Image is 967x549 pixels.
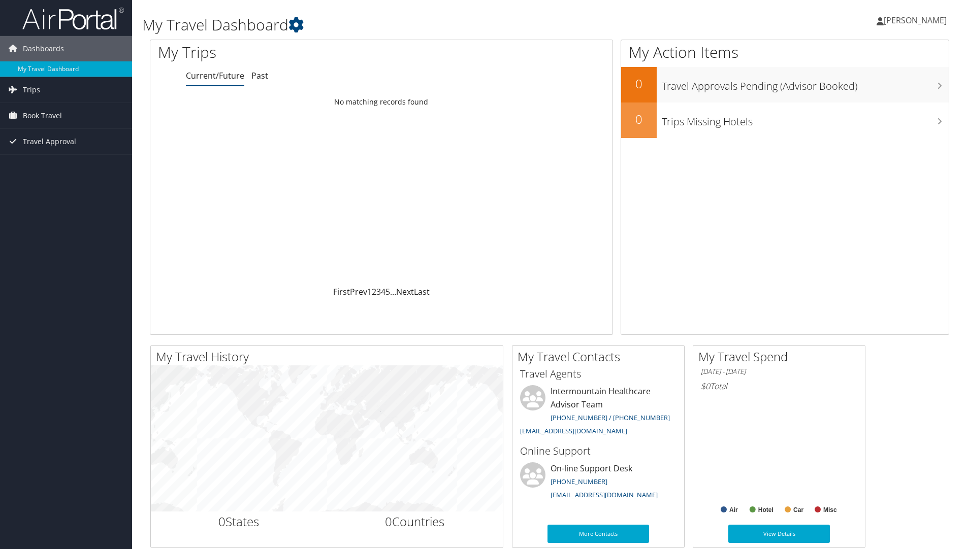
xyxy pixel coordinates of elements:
h1: My Action Items [621,42,949,63]
h1: My Travel Dashboard [142,14,685,36]
a: 2 [372,286,376,297]
span: $0 [701,381,710,392]
span: 0 [385,513,392,530]
a: Past [251,70,268,81]
a: [PHONE_NUMBER] [551,477,607,486]
h3: Travel Agents [520,367,676,381]
a: [PHONE_NUMBER] / [PHONE_NUMBER] [551,413,670,422]
a: 5 [385,286,390,297]
span: [PERSON_NAME] [884,15,947,26]
a: [EMAIL_ADDRESS][DOMAIN_NAME] [520,426,627,435]
h3: Online Support [520,444,676,458]
img: airportal-logo.png [22,7,124,30]
span: Trips [23,77,40,102]
li: Intermountain Healthcare Advisor Team [515,385,682,439]
li: On-line Support Desk [515,462,682,504]
h2: My Travel Contacts [518,348,684,365]
a: 0Travel Approvals Pending (Advisor Booked) [621,67,949,102]
a: Next [396,286,414,297]
a: First [333,286,350,297]
h1: My Trips [158,42,412,63]
h2: 0 [621,111,657,128]
text: Air [729,506,738,513]
span: Travel Approval [23,129,76,154]
text: Car [793,506,803,513]
a: Current/Future [186,70,244,81]
a: 3 [376,286,381,297]
a: 0Trips Missing Hotels [621,102,949,138]
h3: Travel Approvals Pending (Advisor Booked) [662,74,949,93]
span: Dashboards [23,36,64,61]
a: View Details [728,525,830,543]
h2: 0 [621,75,657,92]
a: Last [414,286,430,297]
h6: [DATE] - [DATE] [701,367,857,376]
a: 1 [367,286,372,297]
h2: My Travel Spend [698,348,865,365]
h3: Trips Missing Hotels [662,110,949,129]
h2: Countries [335,513,496,530]
text: Hotel [758,506,773,513]
td: No matching records found [150,93,613,111]
h6: Total [701,381,857,392]
text: Misc [823,506,837,513]
a: [EMAIL_ADDRESS][DOMAIN_NAME] [551,490,658,499]
span: 0 [218,513,225,530]
a: 4 [381,286,385,297]
h2: States [158,513,319,530]
a: More Contacts [547,525,649,543]
a: [PERSON_NAME] [877,5,957,36]
span: … [390,286,396,297]
h2: My Travel History [156,348,503,365]
a: Prev [350,286,367,297]
span: Book Travel [23,103,62,128]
